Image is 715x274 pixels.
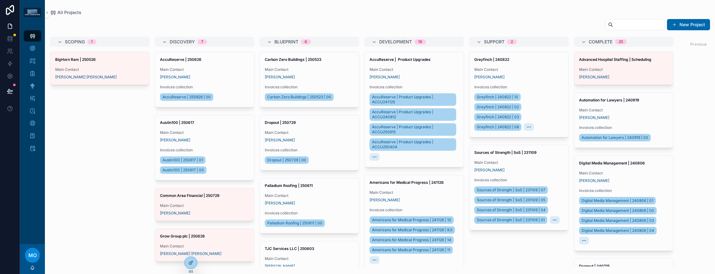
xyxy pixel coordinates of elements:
a: Americans for Medical Progress | 241126 | 14 [370,236,454,244]
a: Dropout | 250729 | 00 [265,156,309,164]
span: Invoices collection [160,85,249,90]
span: Americans for Medical Progress | 241126 | 11 [372,247,450,252]
a: Palladium Roofing | 250611 | 00 [265,219,325,227]
a: Digital Media Management | 240806Main Contact[PERSON_NAME]Invoices collectionDigital Media Manage... [574,155,674,251]
span: Digital Media Management | 240806 | 04 [582,228,654,233]
a: [PERSON_NAME] [474,168,505,173]
a: Greyfinch | 240822 | 02 [474,103,521,111]
div: 19 [418,39,422,44]
a: All Projects [50,9,81,16]
a: Dropout | 250729Main Contact[PERSON_NAME]Invoices collectionDropout | 250729 | 00 [259,115,359,170]
span: Main Contact [474,160,563,165]
strong: Dropout | 240715 [579,264,610,268]
strong: AccuReserve | Product Upgrades [370,57,431,62]
strong: BigHorn Ram | 250526 [55,57,96,62]
span: Main Contact [579,108,668,113]
a: Greyfinch | 240822Main Contact[PERSON_NAME]Invoices collectionGreyfinch | 240822 | 10Greyfinch | ... [469,52,569,137]
span: Greyfinch | 240822 | 03 [477,115,519,120]
span: Main Contact [55,67,144,72]
a: AccuReserve | Product UpgradesMain Contact[PERSON_NAME]Invoices collectionAccuReserve | Product U... [364,52,464,167]
span: Main Contact [160,67,249,72]
span: Sources of Strength | SoS | 231109 | 07 [477,188,545,193]
strong: Austin100 | 250617 [160,120,194,125]
span: Main Contact [370,67,459,72]
a: Austin100 | 250617 | 00 [160,166,206,174]
a: Greyfinch | 240822 | 08 [474,123,521,131]
span: Invoices collection [579,125,668,130]
a: Automation for Lawyers | 240919 | 00 [579,134,651,141]
a: Sources of Strength | SoS | 231109 | 01 [474,216,547,224]
a: [PERSON_NAME] [370,75,400,80]
span: AccuReserve | Product Upgrades | ACCU250615 [372,125,454,135]
a: AccuReserve | Product Upgrades | ACCU250404 [370,138,456,151]
span: Main Contact [265,256,354,261]
span: Main Contact [160,244,249,249]
strong: Automation for Lawyers | 240919 [579,98,639,102]
a: [PERSON_NAME] [265,201,295,206]
a: Austin100 | 250617 | 01 [160,156,205,164]
span: [PERSON_NAME] [160,211,190,216]
a: Americans for Medical Progress | 241126 | 11 [370,246,453,254]
a: AccuReserve | Product Upgrades | ACCU241125 [370,93,456,106]
span: Discovery [170,39,195,45]
a: Americans for Medical Progress | 241126 | 10 [370,216,454,224]
strong: Sources of Strength | SoS | 231109 [474,150,537,155]
span: Main Contact [370,190,459,195]
span: [PERSON_NAME] [579,75,609,80]
span: [PERSON_NAME] [579,178,609,183]
div: 25 [619,39,623,44]
strong: Carbon Zero Buildings | 250523 [265,57,321,62]
button: New Project [667,19,710,30]
span: Digital Media Management | 240806 | 01 [582,198,653,203]
a: [PERSON_NAME] [265,264,295,269]
span: [PERSON_NAME] [579,115,609,120]
span: [PERSON_NAME] [PERSON_NAME] [160,251,221,256]
span: Main Contact [579,67,668,72]
strong: Dropout | 250729 [265,120,296,125]
span: [PERSON_NAME] [265,75,295,80]
a: Advanced Hospital Staffing | SchedulingMain Contact[PERSON_NAME] [574,52,674,85]
a: Digital Media Management | 240806 | 00 [579,207,657,214]
a: [PERSON_NAME] [370,198,400,203]
span: Complete [589,39,612,45]
a: Digital Media Management | 240806 | 04 [579,227,657,234]
a: Grow Group plc | 250626Main Contact[PERSON_NAME] [PERSON_NAME] [155,228,254,262]
strong: Grow Group plc | 250626 [160,234,205,238]
span: AccuReserve | Product Upgrades | ACCU240812 [372,110,454,120]
span: [PERSON_NAME] [160,138,190,143]
span: Digital Media Management | 240806 | 00 [582,208,654,213]
a: Palladium Roofing | 250611Main Contact[PERSON_NAME]Invoices collectionPalladium Roofing | 250611 ... [259,178,359,233]
a: Carbon Zero Buildings | 250523 | 00 [265,93,334,101]
span: Sources of Strength | SoS | 231109 | 05 [477,198,545,203]
a: Sources of Strength | SoS | 231109 | 04 [474,206,548,214]
span: Americans for Medical Progress | 241126 | 10 [372,218,451,223]
span: Sources of Strength | SoS | 231109 | 04 [477,208,546,213]
strong: Greyfinch | 240822 [474,57,509,62]
div: 6 [305,39,307,44]
span: AccuReserve | 250826 | 00 [162,95,211,100]
div: 1 [91,39,93,44]
span: [PERSON_NAME] [160,75,190,80]
span: Main Contact [160,130,249,135]
a: AccuReserve | 250826 | 00 [160,93,213,101]
span: AccuReserve | Product Upgrades | ACCU250404 [372,139,454,149]
span: Austin100 | 250617 | 00 [162,168,204,173]
a: Digital Media Management | 240806 | 01 [579,197,656,204]
a: Sources of Strength | SoS | 231109Main Contact[PERSON_NAME]Invoices collectionSources of Strength... [469,145,569,230]
span: Automation for Lawyers | 240919 | 00 [582,135,648,140]
span: Invoices collection [370,85,459,90]
a: [PERSON_NAME] [474,75,505,80]
span: All Projects [57,9,81,16]
span: [PERSON_NAME] [PERSON_NAME] [55,75,117,80]
span: Carbon Zero Buildings | 250523 | 00 [267,95,331,100]
span: Main Contact [265,67,354,72]
span: Greyfinch | 240822 | 10 [477,95,518,100]
div: 7 [201,39,203,44]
